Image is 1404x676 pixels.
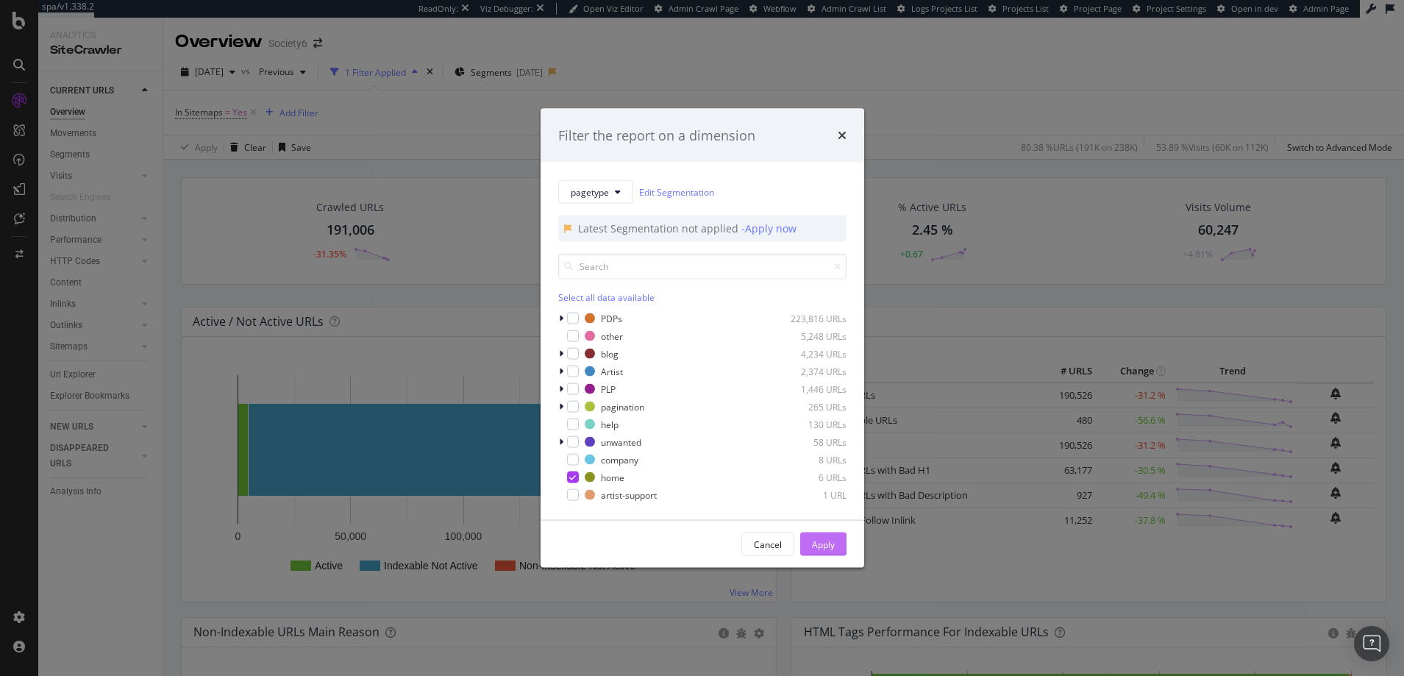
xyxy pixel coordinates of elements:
[774,347,847,360] div: 4,234 URLs
[800,533,847,556] button: Apply
[754,538,782,550] div: Cancel
[774,365,847,377] div: 2,374 URLs
[774,312,847,324] div: 223,816 URLs
[601,453,638,466] div: company
[639,184,714,199] a: Edit Segmentation
[571,185,609,198] span: pagetype
[541,108,864,568] div: modal
[601,471,624,483] div: home
[558,291,847,304] div: Select all data available
[774,488,847,501] div: 1 URL
[601,435,641,448] div: unwanted
[1354,626,1389,661] div: Open Intercom Messenger
[601,365,623,377] div: Artist
[774,418,847,430] div: 130 URLs
[601,312,622,324] div: PDPs
[774,400,847,413] div: 265 URLs
[774,383,847,395] div: 1,446 URLs
[741,221,797,236] div: - Apply now
[558,180,633,204] button: pagetype
[558,126,755,145] div: Filter the report on a dimension
[838,126,847,145] div: times
[601,347,619,360] div: blog
[601,418,619,430] div: help
[812,538,835,550] div: Apply
[774,471,847,483] div: 6 URLs
[741,533,794,556] button: Cancel
[774,330,847,342] div: 5,248 URLs
[774,453,847,466] div: 8 URLs
[578,221,741,236] div: Latest Segmentation not applied
[601,400,644,413] div: pagination
[558,254,847,280] input: Search
[774,435,847,448] div: 58 URLs
[601,330,623,342] div: other
[601,383,616,395] div: PLP
[601,488,657,501] div: artist-support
